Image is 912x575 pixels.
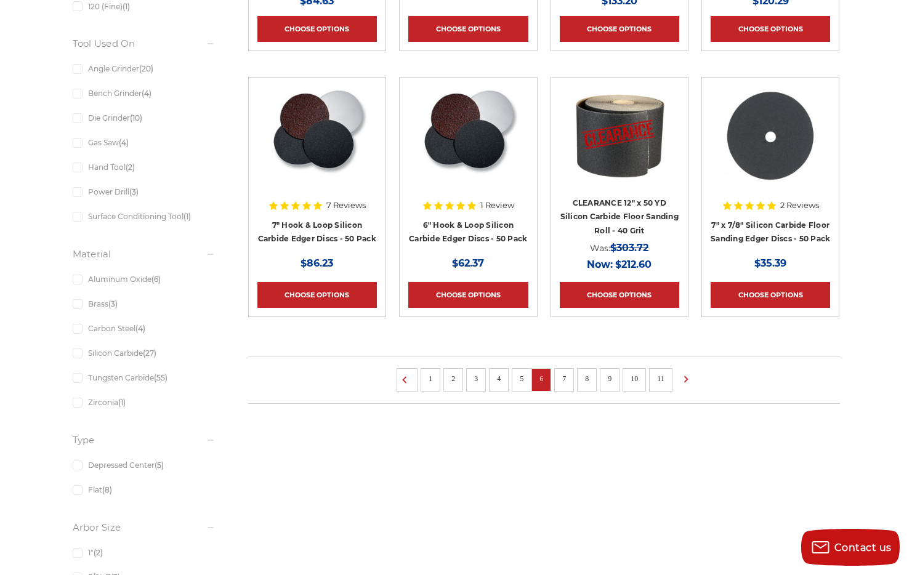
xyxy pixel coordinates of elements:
[418,86,518,185] img: Silicon Carbide 6" Hook & Loop Edger Discs
[447,372,459,385] a: 2
[257,16,377,42] a: Choose Options
[535,372,547,385] a: 6
[610,242,648,254] span: $303.72
[560,282,679,308] a: Choose Options
[560,16,679,42] a: Choose Options
[480,201,514,209] span: 1 Review
[711,220,830,244] a: 7" x 7/8" Silicon Carbide Floor Sanding Edger Discs - 50 Pack
[834,542,892,553] span: Contact us
[711,282,830,308] a: Choose Options
[424,372,437,385] a: 1
[721,86,820,185] img: 7" x 7/8" Silicon Carbide Floor Sanding Edger Disc
[560,198,679,235] a: CLEARANCE 12" x 50 YD Silicon Carbide Floor Sanding Roll - 40 Grit
[257,86,377,206] a: Silicon Carbide 7" Hook & Loop Edger Discs
[626,372,642,385] a: 10
[493,372,505,385] a: 4
[653,372,669,385] a: 11
[560,86,679,206] a: CLEARANCE 12" x 50 YD Silicon Carbide Floor Sanding Roll - 40 Grit
[326,201,366,209] span: 7 Reviews
[408,16,528,42] a: Choose Options
[267,86,367,185] img: Silicon Carbide 7" Hook & Loop Edger Discs
[408,282,528,308] a: Choose Options
[587,259,613,270] span: Now:
[409,220,527,244] a: 6" Hook & Loop Silicon Carbide Edger Discs - 50 Pack
[570,86,669,185] img: CLEARANCE 12" x 50 YD Silicon Carbide Floor Sanding Roll - 40 Grit
[470,372,482,385] a: 3
[711,16,830,42] a: Choose Options
[515,372,528,385] a: 5
[452,257,484,269] span: $62.37
[581,372,593,385] a: 8
[560,239,679,256] div: Was:
[558,372,570,385] a: 7
[258,220,376,244] a: 7" Hook & Loop Silicon Carbide Edger Discs - 50 Pack
[711,86,830,206] a: 7" x 7/8" Silicon Carbide Floor Sanding Edger Disc
[801,529,900,566] button: Contact us
[603,372,616,385] a: 9
[257,282,377,308] a: Choose Options
[754,257,786,269] span: $35.39
[615,259,652,270] span: $212.60
[301,257,333,269] span: $86.23
[780,201,819,209] span: 2 Reviews
[408,86,528,206] a: Silicon Carbide 6" Hook & Loop Edger Discs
